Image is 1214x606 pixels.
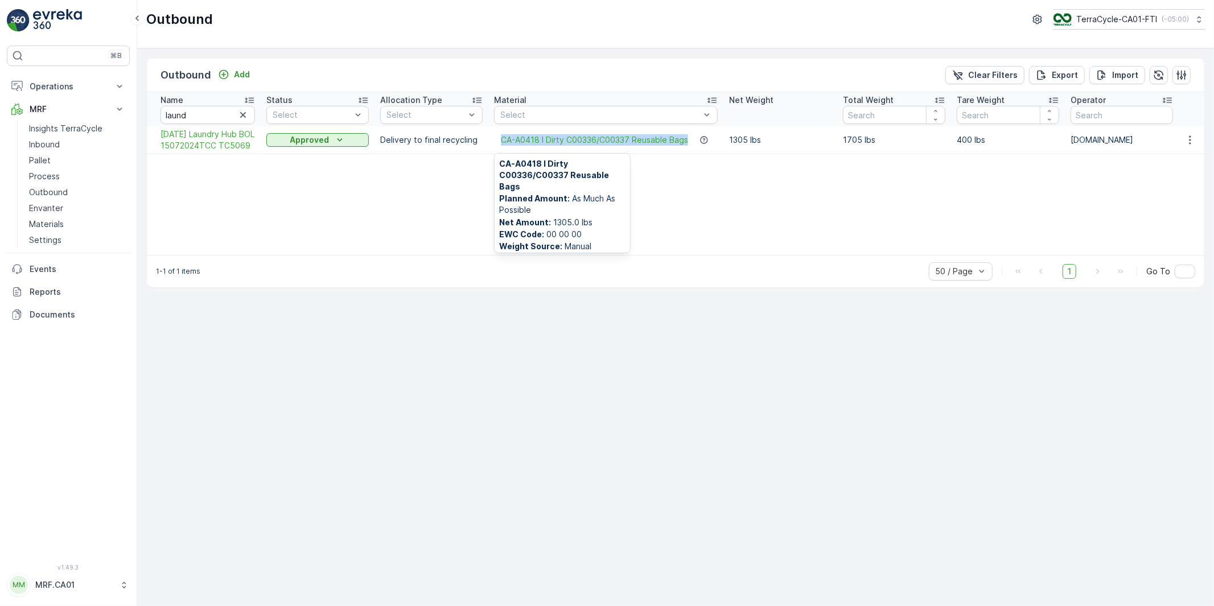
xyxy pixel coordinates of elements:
[234,69,250,80] p: Add
[957,94,1005,106] p: Tare Weight
[499,229,625,240] span: 00 00 00
[843,106,945,124] input: Search
[161,129,255,151] span: [DATE] Laundry Hub BOL 15072024TCC TC5069
[7,564,130,571] span: v 1.49.3
[499,217,551,226] b: Net Amount :
[161,67,211,83] p: Outbound
[24,152,130,168] a: Pallet
[29,187,68,198] p: Outbound
[30,309,125,320] p: Documents
[1076,14,1157,25] p: TerraCycle-CA01-FTI
[386,109,465,121] p: Select
[29,234,61,246] p: Settings
[35,579,114,591] p: MRF.CA01
[24,216,130,232] a: Materials
[213,68,254,81] button: Add
[146,10,213,28] p: Outbound
[1052,69,1078,81] p: Export
[266,94,293,106] p: Status
[30,104,107,115] p: MRF
[968,69,1018,81] p: Clear Filters
[1053,9,1205,30] button: TerraCycle-CA01-FTI(-05:00)
[499,193,625,216] span: As Much As Possible
[7,98,130,121] button: MRF
[729,134,832,146] p: 1305 lbs
[161,106,255,124] input: Search
[29,155,51,166] p: Pallet
[7,573,130,597] button: MMMRF.CA01
[266,133,369,147] button: Approved
[1053,13,1072,26] img: TC_BVHiTW6.png
[29,139,60,150] p: Inbound
[156,267,200,276] p: 1-1 of 1 items
[29,219,64,230] p: Materials
[161,94,183,106] p: Name
[290,134,330,146] p: Approved
[1071,94,1106,106] p: Operator
[7,303,130,326] a: Documents
[843,134,945,146] p: 1705 lbs
[843,94,894,106] p: Total Weight
[1029,66,1085,84] button: Export
[499,158,625,192] span: CA-A0418 I Dirty C00336/C00337 Reusable Bags
[273,109,351,121] p: Select
[24,184,130,200] a: Outbound
[24,137,130,152] a: Inbound
[24,232,130,248] a: Settings
[1089,66,1145,84] button: Import
[7,75,130,98] button: Operations
[729,94,773,106] p: Net Weight
[501,134,688,146] a: CA-A0418 I Dirty C00336/C00337 Reusable Bags
[1162,15,1189,24] p: ( -05:00 )
[957,106,1059,124] input: Search
[499,193,570,203] b: Planned Amount :
[499,216,625,228] span: 1305.0 lbs
[24,168,130,184] a: Process
[29,203,63,214] p: Envanter
[24,200,130,216] a: Envanter
[7,9,30,32] img: logo
[1112,69,1138,81] p: Import
[24,121,130,137] a: Insights TerraCycle
[380,94,442,106] p: Allocation Type
[500,109,700,121] p: Select
[1071,106,1173,124] input: Search
[499,241,562,251] b: Weight Source :
[161,129,255,151] a: 15.07.2024 Laundry Hub BOL 15072024TCC TC5069
[110,51,122,60] p: ⌘B
[375,126,488,154] td: Delivery to final recycling
[1146,266,1170,277] span: Go To
[499,241,625,252] span: Manual
[10,576,28,594] div: MM
[30,81,107,92] p: Operations
[1063,264,1076,279] span: 1
[29,171,60,182] p: Process
[30,286,125,298] p: Reports
[7,281,130,303] a: Reports
[7,258,130,281] a: Events
[1065,126,1179,154] td: [DOMAIN_NAME]
[945,66,1024,84] button: Clear Filters
[30,263,125,275] p: Events
[494,94,526,106] p: Material
[957,134,1059,146] p: 400 lbs
[499,229,544,239] b: EWC Code :
[33,9,82,32] img: logo_light-DOdMpM7g.png
[29,123,102,134] p: Insights TerraCycle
